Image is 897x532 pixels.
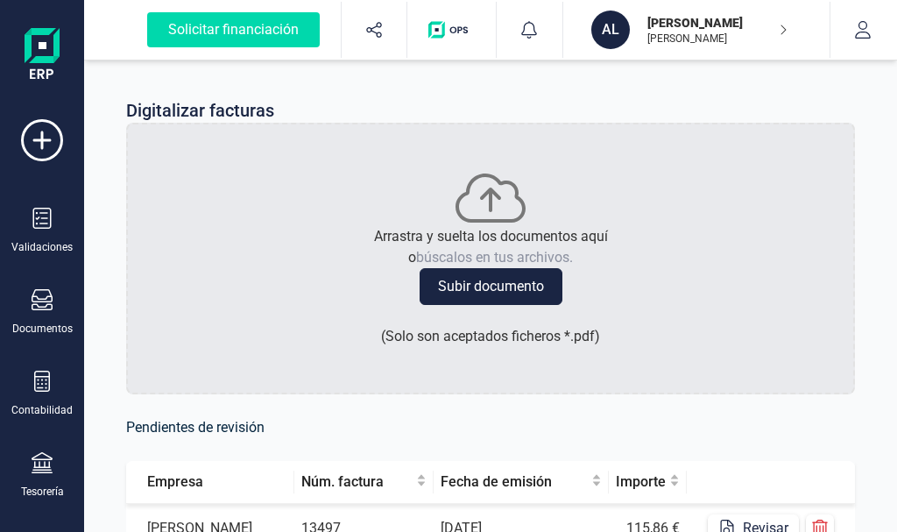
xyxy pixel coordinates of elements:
[441,472,589,493] span: Fecha de emisión
[616,472,666,493] span: Importe
[584,2,809,58] button: AL[PERSON_NAME][PERSON_NAME]
[21,485,64,499] div: Tesorería
[147,12,320,47] div: Solicitar financiación
[11,403,73,417] div: Contabilidad
[420,268,562,305] button: Subir documento
[12,322,73,336] div: Documentos
[126,123,855,394] div: Arrastra y suelta los documentos aquíobúscalos en tus archivos.Subir documento(Solo son aceptados...
[126,98,274,123] p: Digitalizar facturas
[418,2,485,58] button: Logo de OPS
[126,461,294,504] th: Empresa
[126,2,341,58] button: Solicitar financiación
[25,28,60,84] img: Logo Finanedi
[416,249,573,266] span: búscalos en tus archivos.
[126,415,855,440] h6: Pendientes de revisión
[647,32,788,46] p: [PERSON_NAME]
[374,226,608,268] p: Arrastra y suelta los documentos aquí o
[301,472,413,493] span: Núm. factura
[381,326,600,347] p: ( Solo son aceptados ficheros * .pdf )
[647,14,788,32] p: [PERSON_NAME]
[428,21,475,39] img: Logo de OPS
[591,11,630,49] div: AL
[11,240,73,254] div: Validaciones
